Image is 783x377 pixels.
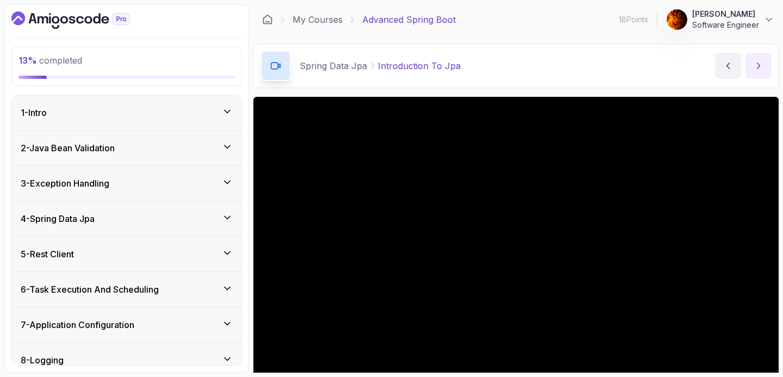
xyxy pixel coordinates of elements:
p: 18 Points [619,14,648,25]
button: 5-Rest Client [12,237,241,271]
span: 13 % [18,55,37,66]
h3: 6 - Task Execution And Scheduling [21,283,159,296]
h3: 1 - Intro [21,106,47,119]
button: 7-Application Configuration [12,307,241,342]
button: next content [745,53,772,79]
button: 3-Exception Handling [12,166,241,201]
p: Advanced Spring Boot [362,13,456,26]
p: [PERSON_NAME] [692,9,759,20]
button: 2-Java Bean Validation [12,131,241,165]
p: Spring Data Jpa [300,59,367,72]
button: 6-Task Execution And Scheduling [12,272,241,307]
p: Introduction To Jpa [378,59,461,72]
a: Dashboard [262,14,273,25]
h3: 2 - Java Bean Validation [21,141,115,154]
button: previous content [715,53,741,79]
h3: 7 - Application Configuration [21,318,134,331]
img: user profile image [667,9,687,30]
a: My Courses [293,13,343,26]
h3: 4 - Spring Data Jpa [21,212,95,225]
button: 1-Intro [12,95,241,130]
h3: 5 - Rest Client [21,248,74,261]
button: user profile image[PERSON_NAME]Software Engineer [666,9,774,30]
h3: 3 - Exception Handling [21,177,109,190]
button: 4-Spring Data Jpa [12,201,241,236]
a: Dashboard [11,11,155,29]
h3: 8 - Logging [21,354,64,367]
span: completed [18,55,82,66]
p: Software Engineer [692,20,759,30]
